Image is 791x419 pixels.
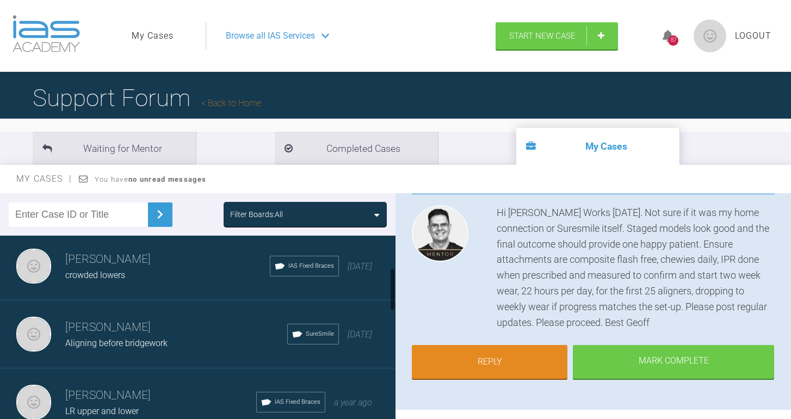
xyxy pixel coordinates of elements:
a: Back to Home [201,98,261,108]
span: IAS Fixed Braces [288,261,334,271]
li: Waiting for Mentor [33,132,196,165]
div: Hi [PERSON_NAME] Works [DATE]. Not sure if it was my home connection or Suresmile itself. Staged ... [497,205,775,330]
h1: Support Forum [33,79,261,117]
a: My Cases [132,29,174,43]
img: Geoff Stone [412,205,468,262]
span: My Cases [16,174,72,184]
strong: no unread messages [128,175,206,183]
span: Browse all IAS Services [226,29,315,43]
a: Reply [412,345,567,379]
span: a year ago [334,397,372,408]
a: Start New Case [496,22,618,50]
img: Iman Hosni [16,317,51,352]
h3: [PERSON_NAME] [65,250,270,269]
span: You have [95,175,206,183]
span: crowded lowers [65,270,125,280]
a: Logout [735,29,771,43]
span: [DATE] [348,261,372,272]
span: Aligning before bridgework [65,338,168,348]
h3: [PERSON_NAME] [65,386,256,405]
li: Completed Cases [275,132,438,165]
img: profile.png [694,20,726,52]
div: 87 [668,35,678,46]
span: [DATE] [348,329,372,340]
img: chevronRight.28bd32b0.svg [151,206,169,223]
span: SureSmile [306,329,334,339]
div: Mark Complete [573,345,774,379]
span: Start New Case [509,31,576,41]
img: Iman Hosni [16,249,51,284]
span: LR upper and lower [65,406,139,416]
img: logo-light.3e3ef733.png [13,15,80,52]
div: Filter Boards: All [230,208,283,220]
h3: [PERSON_NAME] [65,318,287,337]
span: IAS Fixed Braces [275,397,320,407]
li: My Cases [516,128,679,165]
input: Enter Case ID or Title [9,202,148,227]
